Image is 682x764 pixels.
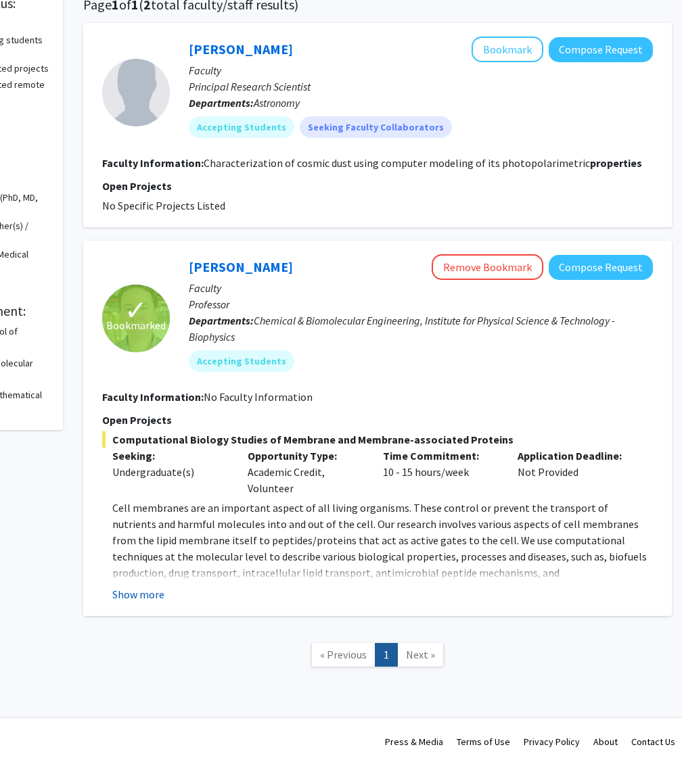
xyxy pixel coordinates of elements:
[189,296,653,312] p: Professor
[518,448,633,464] p: Application Deadline:
[112,586,164,602] button: Show more
[189,41,293,57] a: [PERSON_NAME]
[189,78,653,95] p: Principal Research Scientist
[124,304,147,317] span: ✓
[189,96,254,110] b: Departments:
[106,317,166,333] span: Bookmarked
[397,643,444,667] a: Next Page
[102,156,204,170] b: Faculty Information:
[237,448,373,496] div: Academic Credit, Volunteer
[189,314,615,343] span: Chemical & Biomolecular Engineering, Institute for Physical Science & Technology - Biophysics
[248,448,363,464] p: Opportunity Type:
[10,703,58,754] iframe: Chat
[102,431,653,448] span: Computational Biology Studies of Membrane and Membrane-associated Proteins
[472,37,543,62] button: Add Ludmilla Kolokolova to Bookmarks
[204,390,313,404] span: No Faculty Information
[83,629,672,684] nav: Page navigation
[102,390,204,404] b: Faculty Information:
[524,736,580,748] a: Privacy Policy
[102,412,653,428] p: Open Projects
[254,96,300,110] span: Astronomy
[189,350,294,372] mat-chip: Accepting Students
[204,156,644,170] fg-read-more: Characterization of cosmic dust using computer modeling of its photopolarimetric
[102,178,653,194] p: Open Projects
[189,280,653,296] p: Faculty
[385,736,443,748] a: Press & Media
[383,448,498,464] p: Time Commitment:
[189,314,254,327] b: Departments:
[375,643,398,667] a: 1
[631,736,675,748] a: Contact Us
[590,156,642,170] b: properties
[189,258,293,275] a: [PERSON_NAME]
[432,254,543,280] button: Remove Bookmark
[549,37,653,62] button: Compose Request to Ludmilla Kolokolova
[112,500,653,662] p: Cell membranes are an important aspect of all living organisms. These control or prevent the tran...
[112,464,227,480] div: Undergraduate(s)
[102,199,225,212] span: No Specific Projects Listed
[457,736,510,748] a: Terms of Use
[373,448,508,496] div: 10 - 15 hours/week
[300,116,452,138] mat-chip: Seeking Faculty Collaborators
[507,448,643,496] div: Not Provided
[311,643,376,667] a: Previous Page
[593,736,618,748] a: About
[549,255,653,280] button: Compose Request to Jeffery Klauda
[320,648,367,661] span: « Previous
[112,448,227,464] p: Seeking:
[189,116,294,138] mat-chip: Accepting Students
[189,62,653,78] p: Faculty
[406,648,435,661] span: Next »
